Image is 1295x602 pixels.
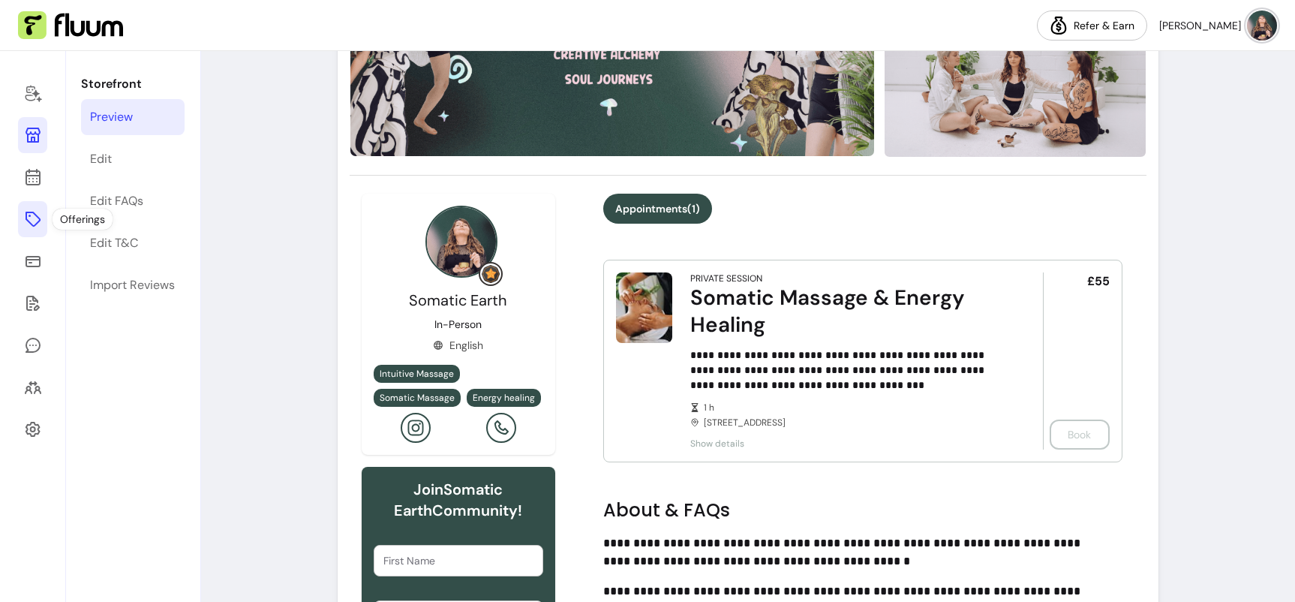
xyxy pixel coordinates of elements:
input: First Name [383,553,533,568]
a: Import Reviews [81,267,185,303]
a: Edit T&C [81,225,185,261]
div: Offerings [53,209,113,230]
a: My Messages [18,327,47,363]
p: Storefront [81,75,185,93]
h2: About & FAQs [603,498,1122,522]
span: Energy healing [473,392,535,404]
img: image-2 [884,26,1146,158]
img: Grow [482,265,500,283]
span: £55 [1087,272,1110,290]
button: avatar[PERSON_NAME] [1159,11,1277,41]
img: Somatic Massage & Energy Healing [616,272,672,344]
a: Offerings [18,201,47,237]
a: Edit [81,141,185,177]
span: Show details [690,438,1001,450]
div: [STREET_ADDRESS] [690,402,1001,429]
span: Somatic Massage [380,392,455,404]
a: Refer & Earn [1037,11,1147,41]
div: Somatic Massage & Energy Healing [690,284,1001,339]
a: Sales [18,243,47,279]
a: Home [18,75,47,111]
a: Forms [18,285,47,321]
div: Import Reviews [90,276,175,294]
img: Provider image [425,206,497,278]
div: English [433,338,483,353]
div: Private Session [690,272,762,284]
h6: Join Somatic Earth Community! [374,479,542,521]
img: Fluum Logo [18,11,123,40]
a: Storefront [18,117,47,153]
div: Edit [90,150,112,168]
span: [PERSON_NAME] [1159,18,1241,33]
a: Settings [18,411,47,447]
img: avatar [1247,11,1277,41]
span: Intuitive Massage [380,368,454,380]
button: Appointments(1) [603,194,712,224]
a: Clients [18,369,47,405]
div: Edit FAQs [90,192,143,210]
a: Calendar [18,159,47,195]
span: 1 h [704,402,1001,414]
p: In-Person [434,317,482,332]
div: Preview [90,108,133,126]
a: Edit FAQs [81,183,185,219]
span: Somatic Earth [409,290,507,310]
div: Edit T&C [90,234,138,252]
a: Preview [81,99,185,135]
